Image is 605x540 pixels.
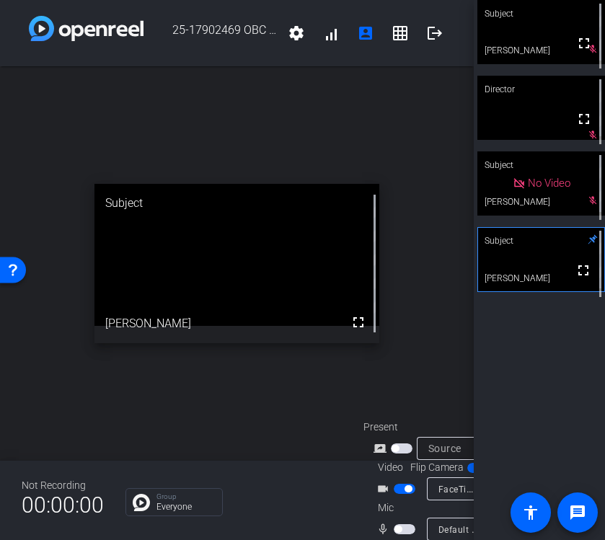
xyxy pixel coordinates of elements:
[22,487,104,523] span: 00:00:00
[357,25,374,42] mat-icon: account_box
[314,16,348,50] button: signal_cellular_alt
[438,483,586,495] span: FaceTime HD Camera (3A71:F4B5)
[569,504,586,521] mat-icon: message
[376,521,394,538] mat-icon: mic_none
[575,262,592,279] mat-icon: fullscreen
[156,493,215,500] p: Group
[156,503,215,511] p: Everyone
[94,184,379,223] div: Subject
[22,478,104,493] div: Not Recording
[428,443,462,454] span: Source
[477,227,605,254] div: Subject
[426,25,443,42] mat-icon: logout
[376,480,394,497] mat-icon: videocam_outline
[363,500,508,515] div: Mic
[410,460,464,475] span: Flip Camera
[350,314,367,331] mat-icon: fullscreen
[477,76,605,103] div: Director
[438,523,602,535] span: Default - External Microphone (Built-in)
[477,151,605,179] div: Subject
[363,420,508,435] div: Present
[528,177,570,190] span: No Video
[143,16,279,50] span: 25-17902469 OBC Local Centers Interviews
[392,25,409,42] mat-icon: grid_on
[575,110,593,128] mat-icon: fullscreen
[29,16,143,41] img: white-gradient.svg
[378,460,403,475] span: Video
[522,504,539,521] mat-icon: accessibility
[374,440,391,457] mat-icon: screen_share_outline
[288,25,305,42] mat-icon: settings
[575,35,593,52] mat-icon: fullscreen
[133,494,150,511] img: Chat Icon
